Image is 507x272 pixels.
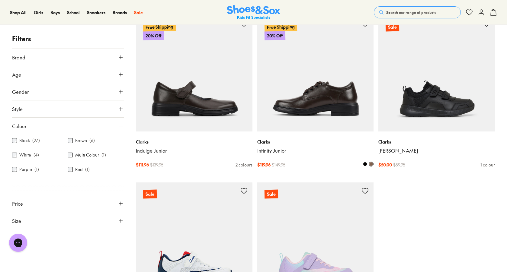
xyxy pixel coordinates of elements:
p: Clarks [257,139,374,145]
label: Multi Colour [75,152,99,158]
button: Brand [12,49,124,66]
span: Price [12,200,23,207]
a: Shoes & Sox [227,5,280,20]
span: Girls [34,9,43,15]
button: Style [12,100,124,117]
span: Style [12,105,23,112]
span: Search our range of products [386,10,436,15]
p: Clarks [378,139,495,145]
label: Black [19,138,30,144]
a: Girls [34,9,43,16]
p: ( 1 ) [85,166,90,173]
div: 2 colours [236,162,252,168]
span: Sneakers [87,9,105,15]
img: SNS_Logo_Responsive.svg [227,5,280,20]
button: Search our range of products [374,6,461,18]
p: Sale [386,22,399,31]
label: Purple [19,166,32,173]
p: Clarks [136,139,252,145]
a: Shop All [10,9,27,16]
span: Brands [113,9,127,15]
a: [PERSON_NAME] [378,147,495,154]
a: Boys [50,9,60,16]
a: Sale [134,9,143,16]
span: School [67,9,80,15]
button: Age [12,66,124,83]
p: Sale [264,190,278,199]
p: Free Shipping [143,22,176,32]
p: ( 6 ) [89,138,95,144]
span: Boys [50,9,60,15]
span: Gender [12,88,29,95]
span: $ 139.95 [150,162,163,168]
span: Size [12,217,21,224]
label: Red [75,166,83,173]
a: Free Shipping20% Off [257,15,374,132]
p: Filters [12,34,124,44]
span: Brand [12,54,25,61]
span: $ 111.96 [136,162,149,168]
a: Sale [378,15,495,132]
span: $ 50.00 [378,162,392,168]
label: Brown [75,138,87,144]
button: Size [12,212,124,229]
a: School [67,9,80,16]
p: ( 27 ) [32,138,40,144]
span: Shop All [10,9,27,15]
p: ( 4 ) [34,152,39,158]
span: $ 89.95 [393,162,405,168]
p: 20% Off [143,31,164,40]
span: $ 119.96 [257,162,271,168]
button: Colour [12,118,124,134]
a: Free Shipping20% Off [136,15,252,132]
span: Age [12,71,21,78]
a: Infinity Junior [257,147,374,154]
div: 1 colour [480,162,495,168]
p: Free Shipping [264,21,297,32]
a: Indulge Junior [136,147,252,154]
p: 20% Off [264,30,286,41]
button: Price [12,195,124,212]
button: Gender [12,83,124,100]
a: Brands [113,9,127,16]
iframe: Gorgias live chat messenger [6,232,30,254]
span: Colour [12,122,27,130]
p: ( 1 ) [34,166,39,173]
a: Sneakers [87,9,105,16]
p: ( 1 ) [101,152,106,158]
span: $ 149.95 [272,162,285,168]
label: White [19,152,31,158]
span: Sale [134,9,143,15]
p: Sale [143,190,157,199]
